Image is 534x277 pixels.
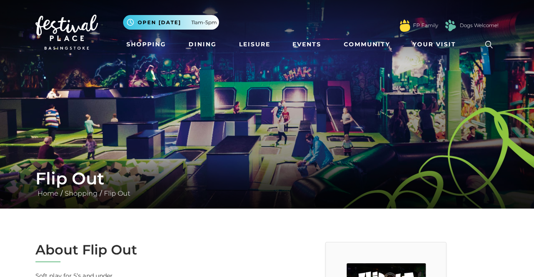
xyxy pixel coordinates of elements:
[102,189,132,197] a: Flip Out
[35,15,98,50] img: Festival Place Logo
[138,19,181,26] span: Open [DATE]
[123,37,169,52] a: Shopping
[63,189,100,197] a: Shopping
[340,37,393,52] a: Community
[35,242,261,258] h2: About Flip Out
[123,15,219,30] button: Open [DATE] 11am-5pm
[289,37,325,52] a: Events
[409,37,463,52] a: Your Visit
[191,19,217,26] span: 11am-5pm
[29,169,505,199] div: / /
[236,37,274,52] a: Leisure
[185,37,220,52] a: Dining
[413,40,456,49] span: Your Visit
[35,169,499,189] h1: Flip Out
[460,22,499,29] a: Dogs Welcome!
[413,22,438,29] a: FP Family
[35,189,60,197] a: Home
